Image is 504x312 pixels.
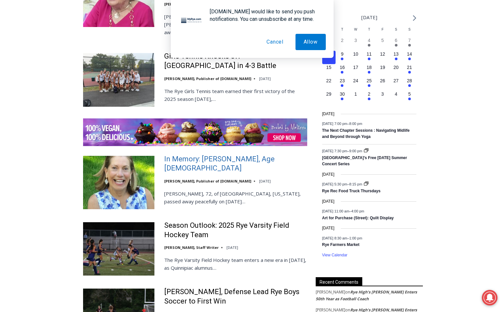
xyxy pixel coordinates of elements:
a: The Next Chapter Sessions : Navigating Midlife and Beyond through Yoga [322,128,410,140]
em: Has events [368,84,370,87]
time: 20 [394,65,399,70]
em: Has events [395,58,397,60]
time: 2 [368,91,370,97]
span: [DATE] 7:30 pm [322,149,347,153]
em: Has events [368,98,370,100]
button: 26 [376,77,389,91]
button: 28 Has events [403,77,416,91]
a: View Calendar [322,253,348,258]
time: [DATE] [259,179,271,183]
time: 26 [380,78,385,83]
time: 16 [340,65,345,70]
span: [DATE] 5:30 pm [322,182,347,186]
a: [PERSON_NAME], Publisher of [DOMAIN_NAME] [164,179,251,183]
button: 17 [349,64,362,77]
button: 27 [389,77,403,91]
p: [PERSON_NAME], 72, of [GEOGRAPHIC_DATA], [US_STATE], passed away peacefully on [DATE]… [164,190,307,205]
a: Season Outlook: 2025 Rye Varsity Field Hockey Team [164,221,307,239]
em: Has events [341,84,343,87]
a: [PERSON_NAME], Publisher of [DOMAIN_NAME] [164,76,251,81]
a: Rye Rec Food Truck Thursdays [322,189,381,194]
time: 24 [353,78,358,83]
em: Has events [368,58,370,60]
button: 19 [376,64,389,77]
footer: on [316,289,423,303]
span: 8:15 pm [349,182,362,186]
time: [DATE] [322,171,335,178]
a: [GEOGRAPHIC_DATA]’s Free [DATE] Summer Concert Series [322,156,407,167]
time: [DATE] [322,198,335,205]
span: Recent Comments [316,277,362,286]
span: [DATE] 11:00 am [322,209,350,213]
img: Baked by Melissa [83,118,307,146]
a: Art for Purchase (Street): Quilt Display [322,216,394,221]
a: Rye High’s [PERSON_NAME] Enters 50th Year as Football Coach [316,289,417,302]
time: 1 [354,91,357,97]
time: 30 [340,91,345,97]
button: 22 [322,77,336,91]
span: 8:00 pm [349,122,362,126]
img: notification icon [179,8,205,34]
p: The Rye Girls Tennis team earned their first victory of the 2025 season [DATE],… [164,87,307,103]
time: [DATE] [226,245,238,250]
a: [PERSON_NAME], Defense Lead Rye Boys Soccer to First Win [164,287,307,306]
button: Cancel [258,34,292,50]
img: Season Outlook: 2025 Rye Varsity Field Hockey Team [83,222,154,276]
button: 3 [376,91,389,104]
em: Has events [408,84,411,87]
time: – [322,149,363,153]
button: 21 Has events [403,64,416,77]
time: 5 [408,91,411,97]
button: 5 Has events [403,91,416,104]
div: [DOMAIN_NAME] would like to send you push notifications. You can unsubscribe at any time. [205,8,326,23]
button: Allow [295,34,326,50]
time: 3 [381,91,384,97]
span: 9:00 pm [349,149,362,153]
button: 20 [389,64,403,77]
time: – [322,182,363,186]
div: Located at [STREET_ADDRESS][PERSON_NAME] [67,41,96,78]
em: Has events [368,71,370,74]
time: – [322,209,364,213]
time: 17 [353,65,358,70]
a: [PERSON_NAME], Staff Writer [164,245,219,250]
button: 18 Has events [362,64,376,77]
button: 30 Has events [336,91,349,104]
time: – [322,122,362,126]
time: 27 [394,78,399,83]
button: 1 [349,91,362,104]
time: [DATE] [322,225,335,231]
time: [DATE] [322,111,335,117]
span: [PERSON_NAME] [316,289,345,295]
div: "We would have speakers with experience in local journalism speak to us about their experiences a... [165,0,308,63]
span: [DATE] 7:00 pm [322,122,347,126]
time: 23 [340,78,345,83]
a: In Memory: [PERSON_NAME], Age [DEMOGRAPHIC_DATA] [164,155,307,173]
button: 2 Has events [362,91,376,104]
time: 28 [407,78,412,83]
em: Has events [341,71,343,74]
button: 4 [389,91,403,104]
em: Has events [341,98,343,100]
span: 4:00 pm [351,209,364,213]
time: 25 [367,78,372,83]
time: 19 [380,65,385,70]
a: Open Tues. - Sun. [PHONE_NUMBER] [0,65,65,81]
time: 4 [395,91,397,97]
p: The Rye Varsity Field Hockey team enters a new era in [DATE], as Quinnipiac alumnus… [164,256,307,272]
button: 25 Has events [362,77,376,91]
span: Intern @ [DOMAIN_NAME] [170,65,302,79]
a: Intern @ [DOMAIN_NAME] [157,63,316,81]
button: 16 Has events [336,64,349,77]
a: Girls Tennis Knocks off [GEOGRAPHIC_DATA] in 4-3 Battle [164,52,307,70]
time: – [322,236,362,240]
time: 18 [367,65,372,70]
img: In Memory: Maryanne Bardwil Lynch, Age 72 [83,156,154,209]
em: Has events [341,58,343,60]
img: Girls Tennis Knocks off Mamaroneck in 4-3 Battle [83,53,154,106]
em: Has events [408,98,411,100]
em: Has events [408,58,411,60]
span: 1:00 pm [349,236,362,240]
span: [DATE] 8:30 am [322,236,347,240]
span: Open Tues. - Sun. [PHONE_NUMBER] [2,67,64,92]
